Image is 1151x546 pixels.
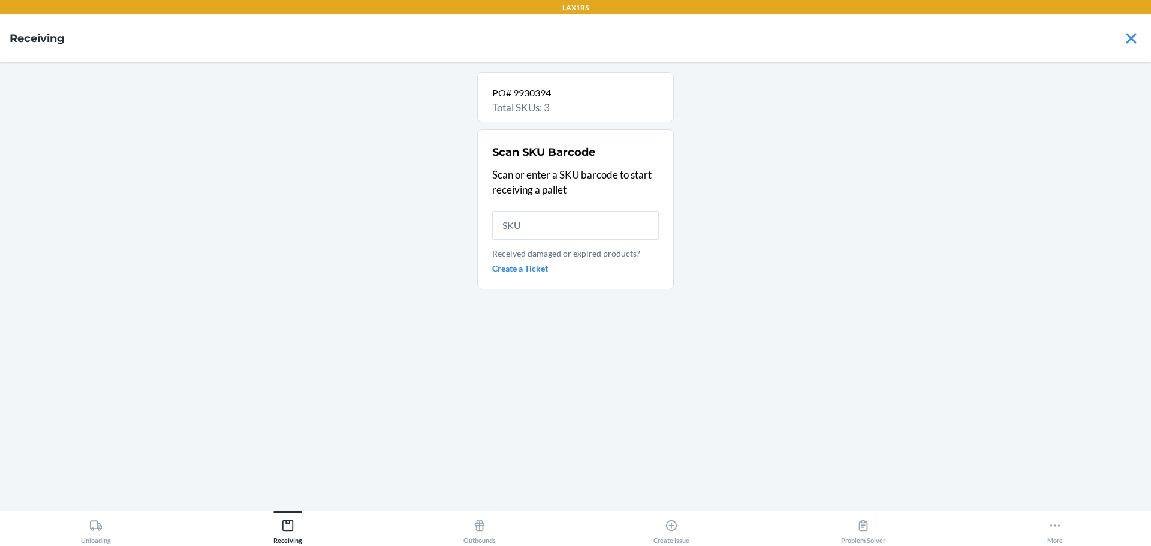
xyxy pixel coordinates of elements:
[81,514,111,544] div: Unloading
[492,144,595,160] h2: Scan SKU Barcode
[653,514,689,544] div: Create Issue
[463,514,496,544] div: Outbounds
[10,31,65,46] h4: Receiving
[384,511,575,544] button: Outbounds
[492,86,659,100] p: PO# 9930394
[1047,514,1063,544] div: More
[192,511,384,544] button: Receiving
[959,511,1151,544] button: More
[841,514,885,544] div: Problem Solver
[492,100,659,116] p: Total SKUs: 3
[492,167,659,198] p: Scan or enter a SKU barcode to start receiving a pallet
[767,511,959,544] button: Problem Solver
[492,211,659,240] input: SKU
[492,262,659,274] a: Create a Ticket
[575,511,767,544] button: Create Issue
[273,514,302,544] div: Receiving
[492,247,659,260] p: Received damaged or expired products?
[562,2,589,13] p: LAX1RS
